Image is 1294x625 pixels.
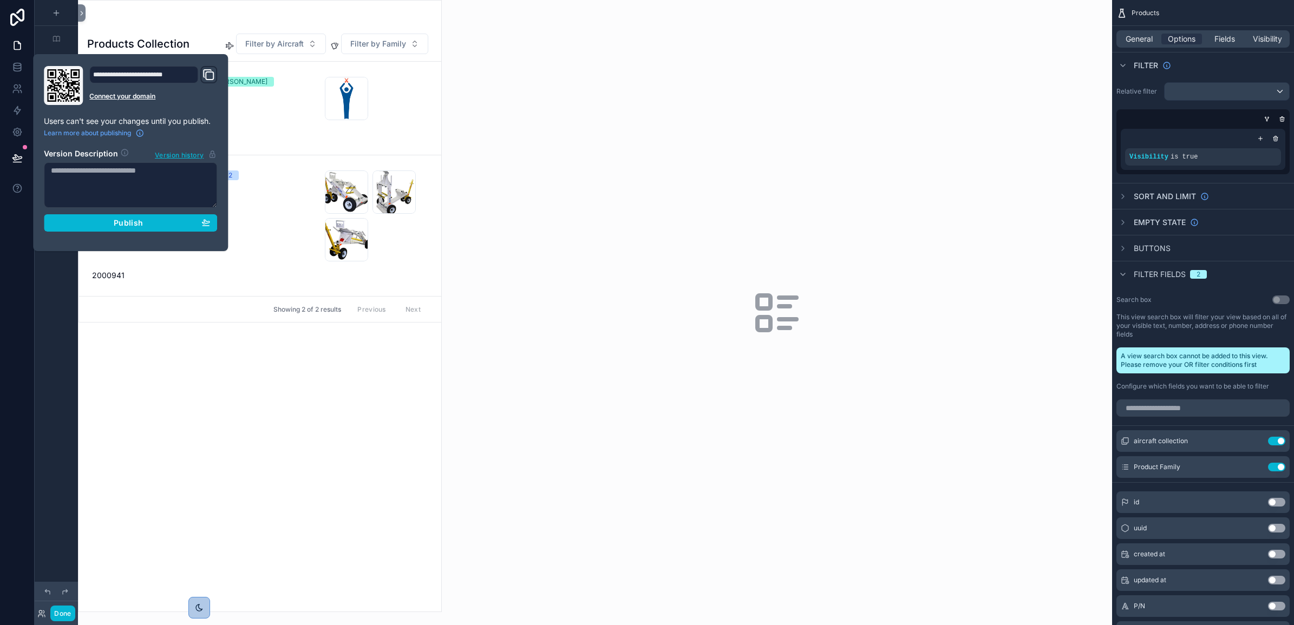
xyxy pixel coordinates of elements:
[44,129,144,137] a: Learn more about publishing
[154,148,217,160] button: Version history
[155,149,204,160] span: Version history
[273,305,341,314] span: Showing 2 of 2 results
[1134,269,1186,280] span: Filter fields
[1168,34,1195,44] span: Options
[1116,295,1152,304] label: Search box
[1129,153,1168,161] span: Visibility
[1134,576,1166,584] span: updated at
[44,214,217,232] button: Publish
[44,116,217,127] p: Users can't see your changes until you publish.
[1116,382,1269,391] label: Configure which fields you want to be able to filter
[1134,191,1196,202] span: Sort And Limit
[44,129,131,137] span: Learn more about publishing
[1134,524,1147,532] span: uuid
[1134,437,1188,445] span: aircraft collection
[1197,270,1200,279] div: 2
[1132,9,1159,17] span: Products
[1253,34,1282,44] span: Visibility
[1134,602,1145,610] span: P/N
[1134,217,1186,228] span: Empty state
[89,66,217,105] div: Domain and Custom Link
[114,218,143,228] span: Publish
[50,606,75,621] button: Done
[1116,87,1160,96] label: Relative filter
[1126,34,1153,44] span: General
[44,148,118,160] h2: Version Description
[89,92,217,101] a: Connect your domain
[1134,550,1165,558] span: created at
[1134,243,1171,254] span: Buttons
[1116,347,1290,373] div: A view search box cannot be added to this view. Please remove your OR filter conditions first
[1116,313,1290,339] label: This view search box will filter your view based on all of your visible text, number, address or ...
[1214,34,1235,44] span: Fields
[1171,153,1198,161] span: is true
[1134,463,1180,471] span: Product Family
[1134,498,1139,506] span: id
[1134,60,1158,71] span: Filter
